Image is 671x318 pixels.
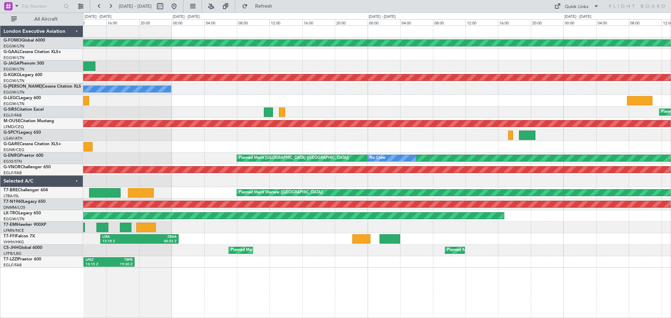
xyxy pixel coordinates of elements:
span: T7-FFI [3,234,16,238]
a: LGAV/ATH [3,136,22,141]
a: EGLF/FAB [3,170,22,176]
div: 15:18 Z [102,239,139,244]
div: 12:00 [74,19,106,25]
button: Quick Links [551,1,603,12]
span: G-GARE [3,142,20,146]
a: T7-FFIFalcon 7X [3,234,35,238]
div: Planned Maint Warsaw ([GEOGRAPHIC_DATA]) [239,187,323,198]
div: 16:00 [498,19,531,25]
span: T7-N1960 [3,200,23,204]
div: 20:00 [531,19,563,25]
a: G-GAALCessna Citation XLS+ [3,50,61,54]
a: G-JAGAPhenom 300 [3,61,44,66]
span: T7-EMI [3,223,17,227]
div: Quick Links [565,3,589,10]
a: DNMM/LOS [3,205,25,210]
div: 19:30 Z [109,262,132,267]
div: ZBAA [139,235,176,239]
span: G-JAGA [3,61,20,66]
a: EGSS/STN [3,159,22,164]
a: EGGW/LTN [3,216,24,222]
a: VHHH/HKG [3,239,24,245]
div: 20:00 [139,19,172,25]
a: LFMD/CEQ [3,124,24,130]
a: T7-LZZIPraetor 600 [3,257,41,261]
a: G-[PERSON_NAME]Cessna Citation XLS [3,84,81,89]
span: G-LEGC [3,96,19,100]
a: G-ENRGPraetor 600 [3,154,43,158]
div: 08:00 [629,19,661,25]
a: T7-BREChallenger 604 [3,188,48,192]
div: 04:00 [596,19,629,25]
div: 13:15 Z [86,262,109,267]
a: G-LEGCLegacy 600 [3,96,41,100]
div: Planned Maint [GEOGRAPHIC_DATA] ([GEOGRAPHIC_DATA]) [447,245,557,256]
div: 20:00 [335,19,367,25]
a: G-FOMOGlobal 6000 [3,38,45,43]
a: LFMN/NCE [3,228,24,233]
span: Refresh [249,4,279,9]
span: CS-JHH [3,246,19,250]
div: [DATE] - [DATE] [564,14,591,20]
a: T7-N1960Legacy 650 [3,200,45,204]
div: 00:52 Z [139,239,176,244]
a: EGLF/FAB [3,262,22,268]
div: [DATE] - [DATE] [369,14,396,20]
div: 08:00 [237,19,269,25]
span: M-OUSE [3,119,20,123]
a: LFPB/LBG [3,251,22,256]
a: LX-TROLegacy 650 [3,211,41,215]
span: G-GAAL [3,50,20,54]
a: G-SPCYLegacy 650 [3,131,41,135]
div: 12:00 [269,19,302,25]
span: LX-TRO [3,211,19,215]
a: M-OUSECitation Mustang [3,119,54,123]
span: All Aircraft [18,17,74,22]
span: T7-LZZI [3,257,18,261]
div: 16:00 [302,19,335,25]
div: 04:00 [400,19,433,25]
a: EGGW/LTN [3,55,24,60]
a: EGGW/LTN [3,90,24,95]
div: 04:00 [204,19,237,25]
div: [DATE] - [DATE] [173,14,200,20]
a: G-GARECessna Citation XLS+ [3,142,61,146]
div: Planned Maint [GEOGRAPHIC_DATA] ([GEOGRAPHIC_DATA]) [231,245,341,256]
div: LIRA [102,235,139,239]
span: G-SIRS [3,108,17,112]
button: All Aircraft [8,14,76,25]
div: 00:00 [563,19,596,25]
div: 00:00 [172,19,204,25]
a: EGLF/FAB [3,113,22,118]
span: G-ENRG [3,154,20,158]
a: EGNR/CEG [3,147,24,153]
a: EGGW/LTN [3,44,24,49]
span: G-SPCY [3,131,19,135]
div: Planned Maint [GEOGRAPHIC_DATA] ([GEOGRAPHIC_DATA]) [239,153,349,163]
a: G-VNORChallenger 650 [3,165,51,169]
button: Refresh [239,1,281,12]
a: EGGW/LTN [3,101,24,106]
input: Trip Number [21,1,62,12]
span: G-KGKG [3,73,20,77]
a: CS-JHHGlobal 6000 [3,246,42,250]
div: 12:00 [466,19,498,25]
span: T7-BRE [3,188,18,192]
div: 08:00 [433,19,466,25]
div: TBPB [109,258,132,262]
span: G-VNOR [3,165,21,169]
a: EGGW/LTN [3,78,24,83]
div: 00:00 [368,19,400,25]
a: G-KGKGLegacy 600 [3,73,42,77]
div: 16:00 [106,19,139,25]
a: G-SIRSCitation Excel [3,108,44,112]
div: No Crew [369,153,385,163]
div: [DATE] - [DATE] [85,14,111,20]
span: G-FOMO [3,38,21,43]
a: LTBA/ISL [3,193,19,199]
a: EGGW/LTN [3,67,24,72]
a: T7-EMIHawker 900XP [3,223,46,227]
div: LPAZ [86,258,109,262]
span: G-[PERSON_NAME] [3,84,42,89]
span: [DATE] - [DATE] [119,3,152,9]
